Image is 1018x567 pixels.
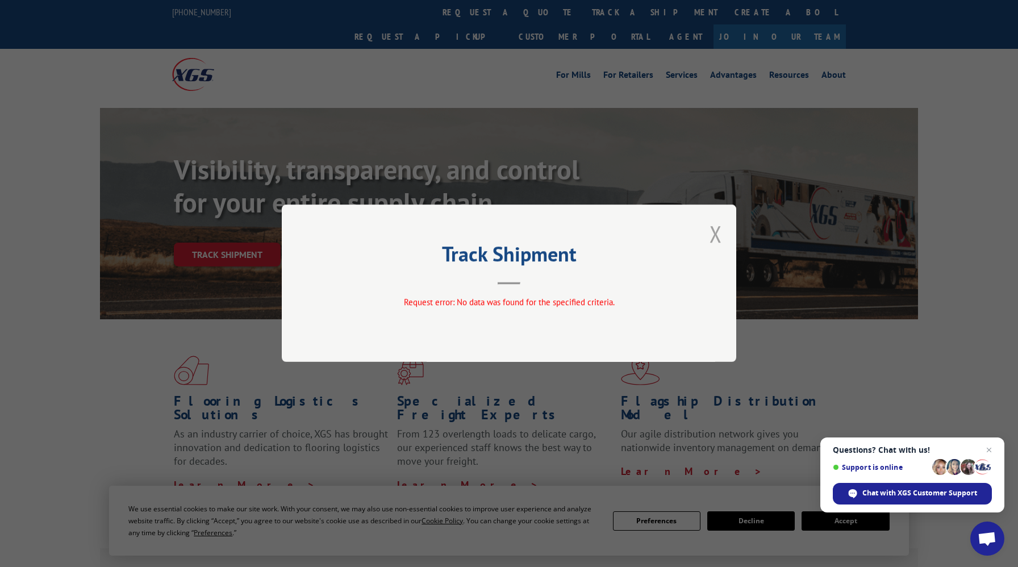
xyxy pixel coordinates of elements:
div: Open chat [970,522,1004,556]
span: Questions? Chat with us! [833,445,992,455]
span: Request error: No data was found for the specified criteria. [404,297,615,308]
button: Close modal [710,219,722,249]
div: Chat with XGS Customer Support [833,483,992,505]
h2: Track Shipment [339,246,679,268]
span: Chat with XGS Customer Support [862,488,977,498]
span: Close chat [982,443,996,457]
span: Support is online [833,463,928,472]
